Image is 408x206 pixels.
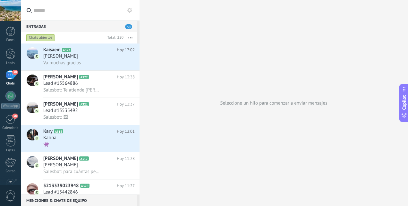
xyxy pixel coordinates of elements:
[123,32,137,44] button: Más
[43,162,78,168] span: [PERSON_NAME]
[43,107,78,114] span: Lead #15535492
[43,114,68,120] span: Salesbot: 🖼
[43,189,78,195] span: Lead #15442846
[43,183,79,189] span: 5213339023948
[43,47,61,53] span: Kaisaem‍
[35,136,39,140] img: icon
[21,20,137,32] div: Entradas
[43,87,99,93] span: Salesbot: Te atiende [PERSON_NAME] ¿con quién tengo el gusto?
[43,74,78,80] span: [PERSON_NAME]
[117,74,135,80] span: Hoy 13:38
[12,70,18,75] span: 30
[1,126,20,130] div: Calendario
[43,60,81,66] span: Va muchas gracias
[35,190,39,195] img: icon
[79,75,89,79] span: A322
[43,155,78,162] span: [PERSON_NAME]
[21,71,140,98] a: avataricon[PERSON_NAME]A322Hoy 13:38Lead #15564886Salesbot: Te atiende [PERSON_NAME] ¿con quién t...
[43,128,53,135] span: Kary
[43,80,78,87] span: Lead #15564886
[62,48,71,52] span: A323
[117,47,135,53] span: Hoy 17:02
[1,169,20,173] div: Correo
[105,35,123,41] div: Total: 220
[35,163,39,168] img: icon
[401,95,407,110] span: Copilot
[1,38,20,42] div: Panel
[79,156,89,161] span: A317
[35,82,39,86] img: icon
[21,44,140,70] a: avatariconKaisaem‍A323Hoy 17:02[PERSON_NAME]Va muchas gracias
[21,125,140,152] a: avatariconKaryA318Hoy 12:01Karina👾
[43,169,99,175] span: Salesbot: para cuántas personas te gustaría?
[79,102,89,106] span: A321
[43,141,49,147] span: 👾
[12,114,18,119] span: 38
[117,101,135,107] span: Hoy 13:37
[125,24,132,29] span: 30
[35,109,39,113] img: icon
[21,152,140,179] a: avataricon[PERSON_NAME]A317Hoy 11:28[PERSON_NAME]Salesbot: para cuántas personas te gustaría?
[26,34,55,42] div: Chats abiertos
[43,53,78,59] span: [PERSON_NAME]
[1,148,20,153] div: Listas
[117,128,135,135] span: Hoy 12:01
[43,101,78,107] span: [PERSON_NAME]
[117,155,135,162] span: Hoy 11:28
[117,183,135,189] span: Hoy 11:27
[35,54,39,59] img: icon
[21,194,137,206] div: Menciones & Chats de equipo
[1,103,20,109] div: WhatsApp
[21,98,140,125] a: avataricon[PERSON_NAME]A321Hoy 13:37Lead #15535492Salesbot: 🖼
[54,129,63,133] span: A318
[80,184,89,188] span: A320
[1,61,20,65] div: Leads
[1,82,20,86] div: Chats
[43,135,56,141] span: Karina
